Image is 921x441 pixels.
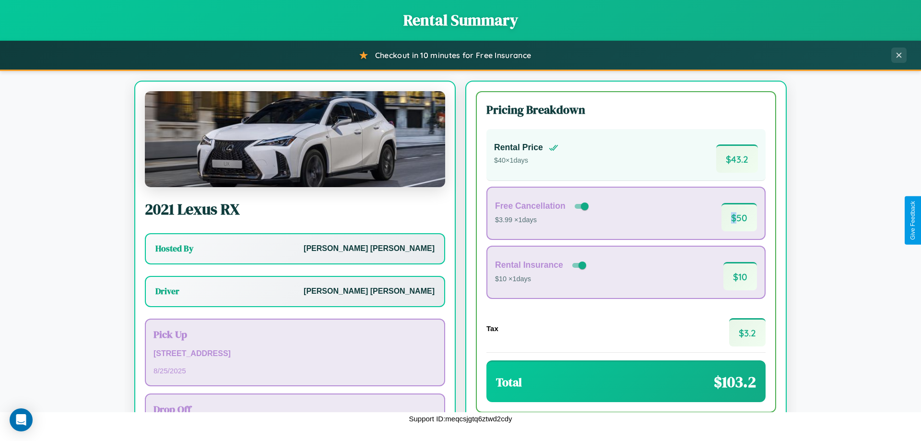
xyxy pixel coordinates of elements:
[486,102,766,118] h3: Pricing Breakdown
[486,324,498,333] h4: Tax
[494,143,543,153] h4: Rental Price
[729,318,766,346] span: $ 3.2
[909,201,916,240] div: Give Feedback
[723,262,757,290] span: $ 10
[145,199,445,220] h2: 2021 Lexus RX
[304,242,435,256] p: [PERSON_NAME] [PERSON_NAME]
[495,260,563,270] h4: Rental Insurance
[145,91,445,187] img: Lexus RX
[721,203,757,231] span: $ 50
[155,243,193,254] h3: Hosted By
[155,286,179,297] h3: Driver
[494,155,558,167] p: $ 40 × 1 days
[10,408,33,431] div: Open Intercom Messenger
[10,10,911,31] h1: Rental Summary
[304,285,435,298] p: [PERSON_NAME] [PERSON_NAME]
[153,364,437,377] p: 8 / 25 / 2025
[375,50,531,60] span: Checkout in 10 minutes for Free Insurance
[495,273,588,286] p: $10 × 1 days
[716,144,758,173] span: $ 43.2
[153,327,437,341] h3: Pick Up
[153,402,437,416] h3: Drop Off
[153,347,437,361] p: [STREET_ADDRESS]
[495,214,590,226] p: $3.99 × 1 days
[495,201,566,211] h4: Free Cancellation
[409,412,512,425] p: Support ID: meqcsjgtq6ztwd2cdy
[496,374,522,390] h3: Total
[714,371,756,393] span: $ 103.2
